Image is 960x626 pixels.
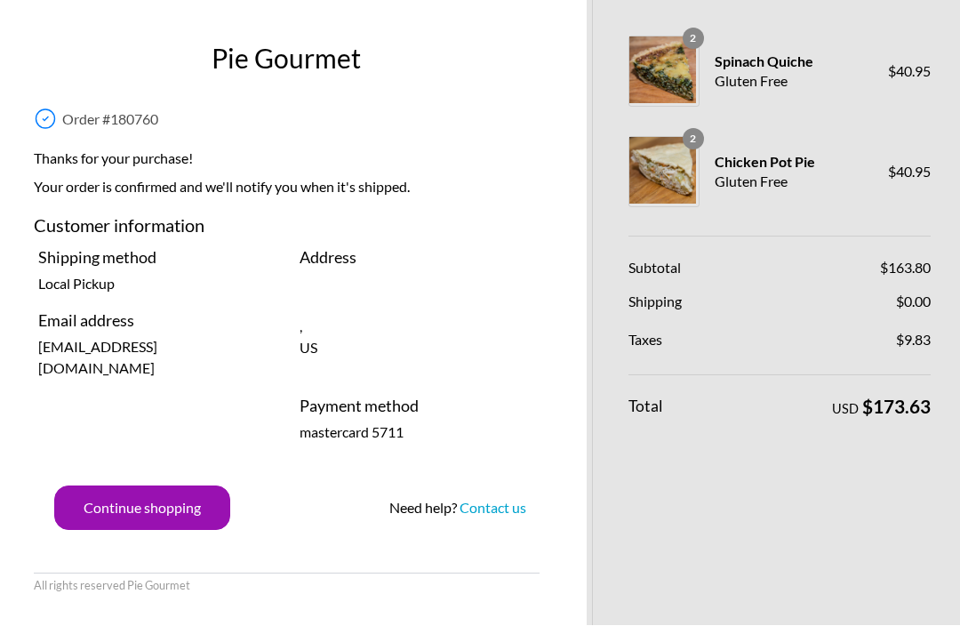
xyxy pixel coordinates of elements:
[300,318,302,335] span: ,
[300,340,317,357] span: US
[34,177,540,205] p: Your order is confirmed and we'll notify you when it's shipped.
[389,498,526,519] div: Need help?
[29,39,544,79] h1: Pie Gourmet
[300,422,534,444] p: mastercard 5711
[629,37,696,104] img: Spinach Quiche
[460,500,526,517] a: Contact us
[300,395,534,419] h4: Payment method
[38,337,273,380] p: [EMAIL_ADDRESS][DOMAIN_NAME]
[38,246,273,270] h4: Shipping method
[62,111,158,128] span: Order # 180760
[54,486,230,531] button: Continue shopping
[300,246,534,270] h4: Address
[38,274,273,295] p: Local Pickup
[34,148,540,177] h2: Thanks for your purchase!
[629,138,696,205] img: Chicken Pot Pie
[34,578,190,595] li: All rights reserved Pie Gourmet
[683,28,704,50] span: 2
[38,309,273,333] h4: Email address
[683,129,704,150] span: 2
[34,213,540,246] h3: Customer information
